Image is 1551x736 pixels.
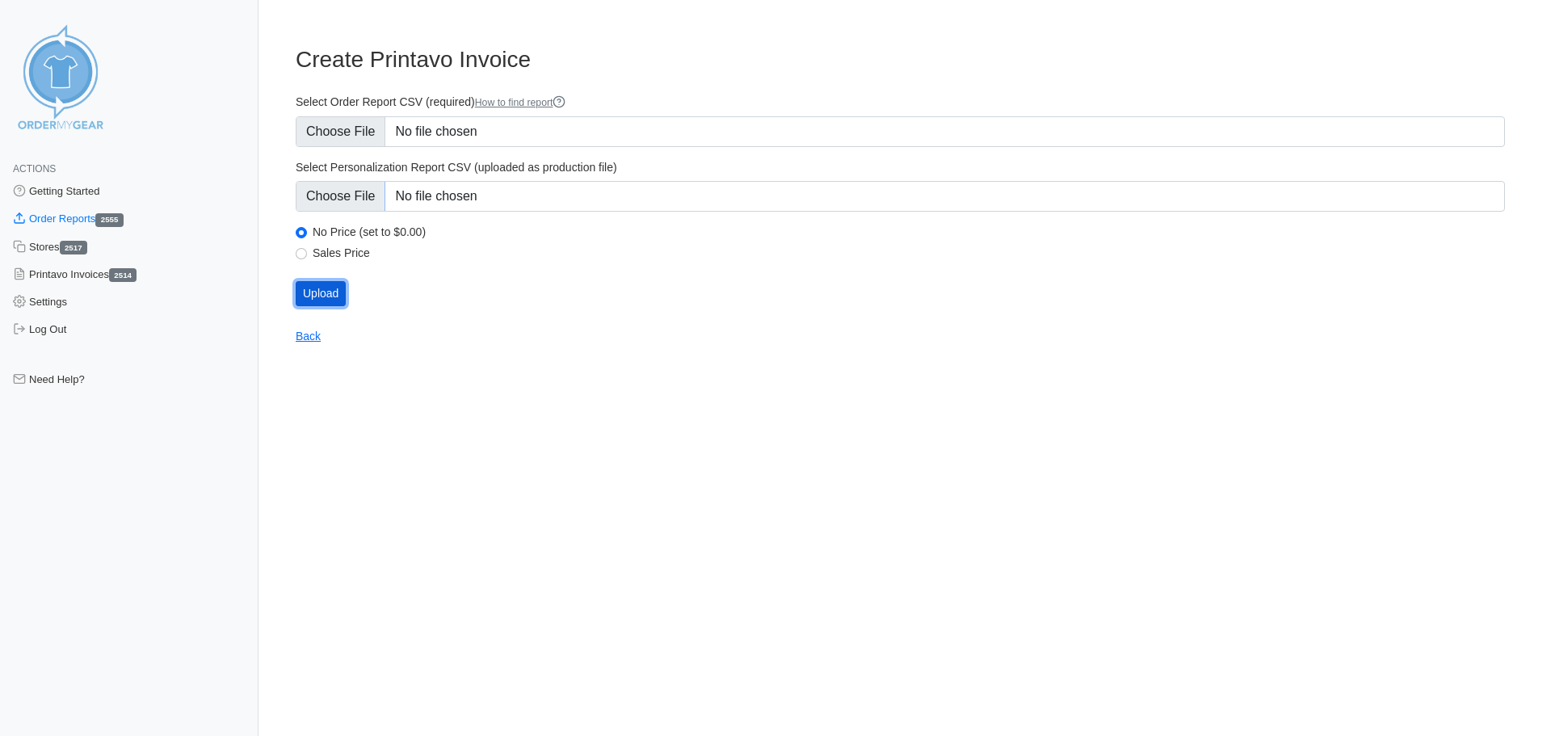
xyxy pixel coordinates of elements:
[313,246,1505,260] label: Sales Price
[313,225,1505,239] label: No Price (set to $0.00)
[13,163,56,175] span: Actions
[296,95,1505,110] label: Select Order Report CSV (required)
[475,97,566,108] a: How to find report
[95,213,123,227] span: 2555
[296,160,1505,175] label: Select Personalization Report CSV (uploaded as production file)
[60,241,87,254] span: 2517
[296,46,1505,74] h3: Create Printavo Invoice
[109,268,137,282] span: 2514
[296,281,346,306] input: Upload
[296,330,321,343] a: Back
